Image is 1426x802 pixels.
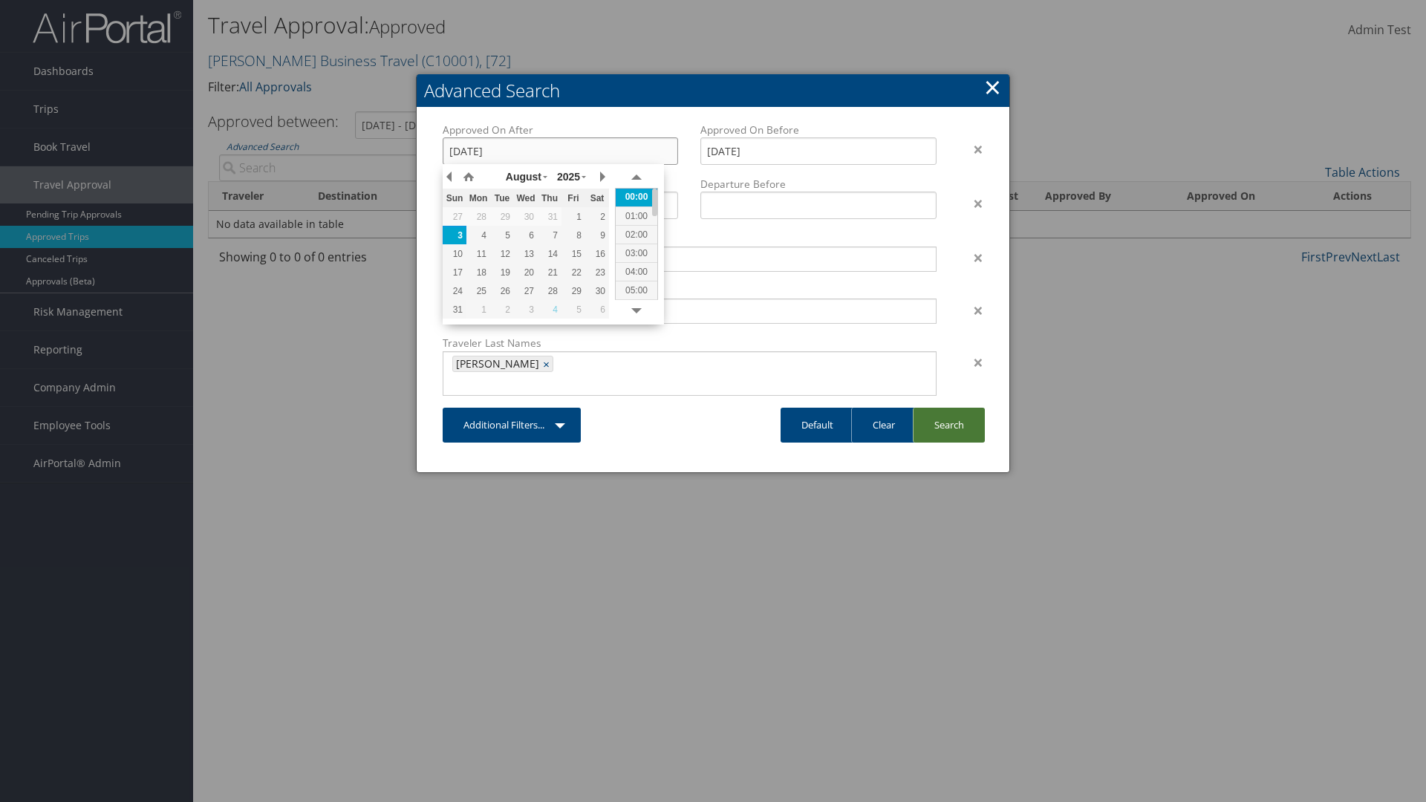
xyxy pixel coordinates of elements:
th: Mon [466,189,490,207]
div: 05:00 [616,281,657,299]
div: 2 [585,210,609,224]
div: 27 [443,210,466,224]
div: 26 [490,284,514,298]
div: 27 [514,284,538,298]
div: 30 [585,284,609,298]
div: × [948,249,994,267]
label: Traveler First Names [443,284,937,299]
div: 16 [585,247,609,261]
div: 23 [585,266,609,279]
div: 06:00 [616,299,657,318]
div: 30 [514,210,538,224]
div: 18 [466,266,490,279]
span: [PERSON_NAME] [453,356,539,371]
div: 31 [538,210,561,224]
th: Sun [443,189,466,207]
div: 6 [585,303,609,316]
div: 9 [585,229,609,242]
a: Clear [851,408,916,443]
a: Search [913,408,985,443]
div: 6 [514,229,538,242]
a: × [543,356,553,371]
div: 25 [466,284,490,298]
div: 04:00 [616,262,657,281]
div: 24 [443,284,466,298]
span: 2025 [557,171,580,183]
a: Default [781,408,854,443]
div: 5 [561,303,585,316]
div: 8 [561,229,585,242]
div: 3 [443,229,466,242]
label: Approved On Before [700,123,936,137]
div: 13 [514,247,538,261]
div: 02:00 [616,225,657,244]
div: 1 [561,210,585,224]
h2: Advanced Search [417,74,1009,107]
div: × [948,353,994,371]
div: 7 [538,229,561,242]
div: 01:00 [616,206,657,225]
div: × [948,140,994,158]
div: 4 [538,303,561,316]
div: 10 [443,247,466,261]
div: 29 [490,210,514,224]
div: 4 [466,229,490,242]
div: 03:00 [616,244,657,262]
div: 28 [538,284,561,298]
div: 12 [490,247,514,261]
div: 15 [561,247,585,261]
label: Traveler Last Names [443,336,937,351]
div: 3 [514,303,538,316]
div: 20 [514,266,538,279]
div: × [948,195,994,212]
div: 21 [538,266,561,279]
div: 22 [561,266,585,279]
div: 2 [490,303,514,316]
th: Wed [514,189,538,207]
div: 00:00 [616,188,657,206]
div: 1 [466,303,490,316]
label: Destinations [443,231,937,246]
div: 19 [490,266,514,279]
div: 29 [561,284,585,298]
div: 17 [443,266,466,279]
span: August [506,171,541,183]
th: Thu [538,189,561,207]
a: Additional Filters... [443,408,581,443]
label: Approved On After [443,123,678,137]
div: 31 [443,303,466,316]
div: × [948,301,994,319]
th: Tue [490,189,514,207]
div: 14 [538,247,561,261]
a: Close [984,72,1001,102]
th: Fri [561,189,585,207]
th: Sat [585,189,609,207]
div: 11 [466,247,490,261]
label: Departure Before [700,177,936,192]
div: 5 [490,229,514,242]
div: 28 [466,210,490,224]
